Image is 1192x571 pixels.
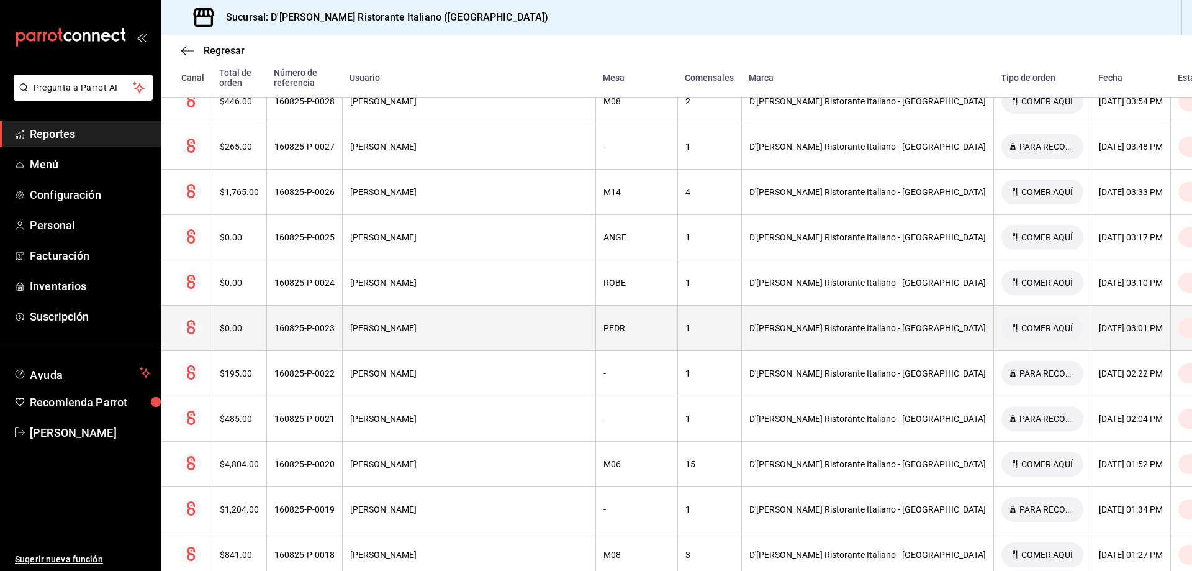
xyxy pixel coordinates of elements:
div: - [603,142,670,152]
div: M14 [603,187,670,197]
div: [DATE] 03:17 PM [1099,232,1163,242]
span: COMER AQUÍ [1016,278,1078,288]
div: [DATE] 02:22 PM [1099,368,1163,378]
div: $841.00 [220,550,259,560]
div: Tipo de orden [1001,73,1083,83]
div: ANGE [603,232,670,242]
div: 160825-P-0022 [274,368,335,378]
div: [PERSON_NAME] [350,142,588,152]
span: COMER AQUÍ [1016,232,1078,242]
div: Número de referencia [274,68,335,88]
div: 160825-P-0018 [274,550,335,560]
span: Regresar [204,45,245,57]
div: 160825-P-0026 [274,187,335,197]
div: - [603,505,670,514]
span: Recomienda Parrot [30,394,151,411]
div: 160825-P-0021 [274,414,335,424]
div: $265.00 [220,142,259,152]
span: COMER AQUÍ [1016,459,1078,469]
div: [DATE] 03:54 PM [1099,96,1163,106]
span: Sugerir nueva función [15,553,151,566]
span: PARA RECOGER [1014,505,1078,514]
span: [PERSON_NAME] [30,424,151,441]
div: PEDR [603,323,670,333]
div: 160825-P-0025 [274,232,335,242]
div: Mesa [603,73,670,83]
div: 160825-P-0023 [274,323,335,333]
span: PARA RECOGER [1014,368,1078,378]
div: 1 [685,142,734,152]
div: [PERSON_NAME] [350,505,588,514]
div: [DATE] 01:34 PM [1099,505,1163,514]
div: D'[PERSON_NAME] Ristorante Italiano - [GEOGRAPHIC_DATA] [749,368,986,378]
div: [PERSON_NAME] [350,368,588,378]
span: PARA RECOGER [1014,414,1078,424]
span: Personal [30,217,151,234]
div: [DATE] 01:52 PM [1099,459,1163,469]
div: D'[PERSON_NAME] Ristorante Italiano - [GEOGRAPHIC_DATA] [749,278,986,288]
div: Usuario [350,73,588,83]
div: [PERSON_NAME] [350,96,588,106]
span: Pregunta a Parrot AI [34,81,133,94]
span: Suscripción [30,308,151,325]
div: [PERSON_NAME] [350,550,588,560]
div: 15 [685,459,734,469]
span: COMER AQUÍ [1016,550,1078,560]
div: 1 [685,278,734,288]
div: [DATE] 01:27 PM [1099,550,1163,560]
div: D'[PERSON_NAME] Ristorante Italiano - [GEOGRAPHIC_DATA] [749,142,986,152]
div: 160825-P-0028 [274,96,335,106]
div: - [603,414,670,424]
button: Pregunta a Parrot AI [14,75,153,101]
div: 160825-P-0024 [274,278,335,288]
span: Facturación [30,247,151,264]
div: [DATE] 03:33 PM [1099,187,1163,197]
div: - [603,368,670,378]
div: Total de orden [219,68,259,88]
div: [DATE] 03:10 PM [1099,278,1163,288]
div: D'[PERSON_NAME] Ristorante Italiano - [GEOGRAPHIC_DATA] [749,505,986,514]
div: 1 [685,232,734,242]
div: D'[PERSON_NAME] Ristorante Italiano - [GEOGRAPHIC_DATA] [749,459,986,469]
div: Fecha [1098,73,1163,83]
div: [PERSON_NAME] [350,187,588,197]
div: D'[PERSON_NAME] Ristorante Italiano - [GEOGRAPHIC_DATA] [749,232,986,242]
div: $446.00 [220,96,259,106]
div: 160825-P-0027 [274,142,335,152]
div: [DATE] 03:48 PM [1099,142,1163,152]
span: COMER AQUÍ [1016,323,1078,333]
h3: Sucursal: D'[PERSON_NAME] Ristorante Italiano ([GEOGRAPHIC_DATA]) [216,10,549,25]
div: $0.00 [220,232,259,242]
div: Marca [749,73,986,83]
div: ROBE [603,278,670,288]
div: D'[PERSON_NAME] Ristorante Italiano - [GEOGRAPHIC_DATA] [749,96,986,106]
div: [PERSON_NAME] [350,278,588,288]
div: 160825-P-0020 [274,459,335,469]
div: M06 [603,459,670,469]
div: 160825-P-0019 [274,505,335,514]
div: 1 [685,414,734,424]
div: [PERSON_NAME] [350,459,588,469]
span: COMER AQUÍ [1016,96,1078,106]
div: D'[PERSON_NAME] Ristorante Italiano - [GEOGRAPHIC_DATA] [749,323,986,333]
button: Regresar [181,45,245,57]
span: Inventarios [30,278,151,295]
div: M08 [603,550,670,560]
div: $1,765.00 [220,187,259,197]
a: Pregunta a Parrot AI [9,90,153,103]
div: [PERSON_NAME] [350,414,588,424]
div: $4,804.00 [220,459,259,469]
div: D'[PERSON_NAME] Ristorante Italiano - [GEOGRAPHIC_DATA] [749,550,986,560]
span: PARA RECOGER [1014,142,1078,152]
div: 3 [685,550,734,560]
div: 1 [685,323,734,333]
div: 2 [685,96,734,106]
div: Canal [181,73,204,83]
div: $0.00 [220,323,259,333]
div: [DATE] 02:04 PM [1099,414,1163,424]
div: $1,204.00 [220,505,259,514]
span: Menú [30,156,151,173]
div: 1 [685,368,734,378]
div: 1 [685,505,734,514]
div: $195.00 [220,368,259,378]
